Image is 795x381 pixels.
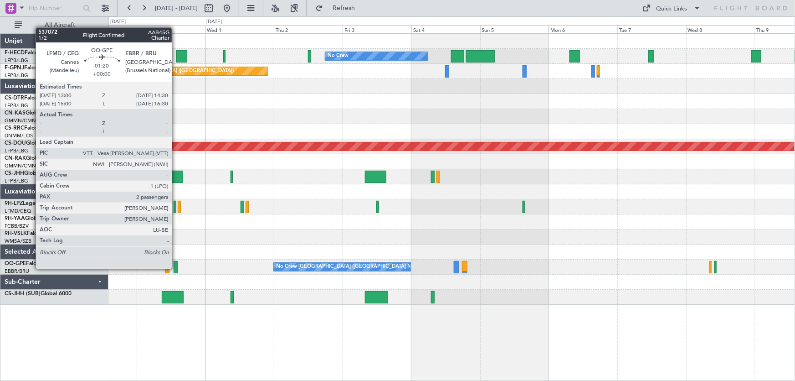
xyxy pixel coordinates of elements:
div: Tue 30 [137,25,205,33]
a: OO-GPEFalcon 900EX EASy II [5,261,80,266]
div: Fri 3 [343,25,411,33]
span: CS-JHH (SUB) [5,291,41,297]
span: F-HECD [5,50,25,56]
a: 9H-VSLKFalcon 7X [5,231,52,236]
span: 9H-VSLK [5,231,27,236]
a: GMMN/CMN [5,162,36,169]
a: LFPB/LBG [5,177,28,184]
a: EBBR/BRU [5,268,29,275]
a: 9H-LPZLegacy 500 [5,201,52,206]
span: OO-GPE [5,261,26,266]
a: LFMD/CEQ [5,208,31,214]
span: 9H-LPZ [5,201,23,206]
a: LFPB/LBG [5,72,28,79]
div: Wed 8 [686,25,755,33]
span: [DATE] - [DATE] [155,4,198,12]
div: Thu 2 [274,25,343,33]
div: Tue 7 [617,25,686,33]
span: Refresh [325,5,363,11]
span: CS-RRC [5,125,24,131]
a: CN-RAKGlobal 6000 [5,156,57,161]
div: [DATE] [207,18,222,26]
a: F-HECDFalcon 7X [5,50,50,56]
a: FCBB/BZV [5,223,29,230]
a: LFPB/LBG [5,57,28,64]
div: [DATE] [110,18,126,26]
span: CN-RAK [5,156,26,161]
div: Sun 5 [480,25,549,33]
a: CN-KASGlobal 5000 [5,110,56,116]
button: Quick Links [638,1,706,16]
div: No Crew [328,49,349,63]
a: LFPB/LBG [5,102,28,109]
a: CS-JHHGlobal 6000 [5,171,55,176]
button: Refresh [311,1,366,16]
div: No Crew [GEOGRAPHIC_DATA] ([GEOGRAPHIC_DATA] National) [276,260,429,274]
span: 9H-YAA [5,216,25,221]
span: CS-DOU [5,141,26,146]
a: CS-RRCFalcon 900LX [5,125,58,131]
a: WMSA/SZB [5,238,31,245]
a: F-GPNJFalcon 900EX [5,65,59,71]
span: CS-JHH [5,171,24,176]
a: LFPB/LBG [5,147,28,154]
div: Wed 1 [205,25,274,33]
a: 9H-YAAGlobal 5000 [5,216,56,221]
a: GMMN/CMN [5,117,36,124]
div: Sat 4 [411,25,480,33]
a: CS-JHH (SUB)Global 6000 [5,291,72,297]
button: All Aircraft [10,18,99,32]
div: Mon 6 [549,25,617,33]
input: Trip Number [28,1,80,15]
div: Planned Maint [GEOGRAPHIC_DATA] ([GEOGRAPHIC_DATA]) [90,64,234,78]
span: F-GPNJ [5,65,24,71]
span: CN-KAS [5,110,26,116]
span: CS-DTR [5,95,24,101]
a: DNMM/LOS [5,132,33,139]
span: All Aircraft [24,22,96,28]
a: CS-DTRFalcon 2000 [5,95,55,101]
a: CS-DOUGlobal 6500 [5,141,57,146]
div: Quick Links [657,5,687,14]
